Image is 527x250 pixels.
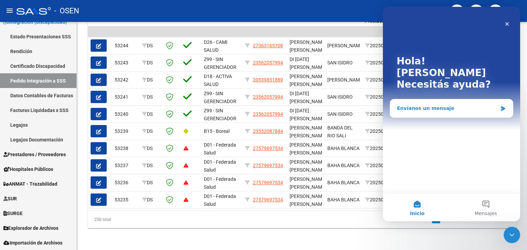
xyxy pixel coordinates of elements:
span: DI [DATE][PERSON_NAME] [PERSON_NAME] [290,57,326,78]
span: DI [DATE][PERSON_NAME] [PERSON_NAME] [290,91,326,112]
span: BAH­A BLANCA [327,180,360,185]
a: go to first page [402,216,415,223]
div: 202507 [365,162,389,170]
div: 202507 [365,196,389,204]
div: DS [142,127,161,135]
span: ANMAT - Trazabilidad [3,180,57,188]
span: BAH­A BLANCA [327,163,360,168]
span: [PERSON_NAME] [327,43,364,48]
span: Z99 - SIN GERENCIADOR [204,108,236,121]
div: 53238 [115,145,137,152]
span: Período Prestación [365,10,389,24]
span: D01 - Federada Salud [204,159,236,173]
div: 53236 [115,179,137,187]
span: Z99 - SIN GERENCIADOR [204,91,236,104]
span: 27363165708 [253,43,283,48]
span: Hospitales Públicos [3,165,53,173]
span: [PERSON_NAME] [PERSON_NAME] [290,125,326,138]
div: DS [142,162,161,170]
div: 250 total [88,211,172,228]
span: [PERSON_NAME] [PERSON_NAME] [290,159,326,173]
iframe: Intercom live chat [383,7,520,221]
div: 202508 [365,59,389,67]
span: SAN ISIDRO [327,94,353,100]
span: D01 - Federada Salud [204,142,236,155]
iframe: Intercom live chat [504,227,520,243]
span: Z99 - SIN GERENCIADOR [204,57,236,70]
span: D01 - Federada Salud [204,176,236,190]
div: DS [142,76,161,84]
div: 202508 [365,42,389,50]
span: 23552087844 [253,128,283,134]
div: 202507 [365,93,389,101]
div: DS [142,59,161,67]
span: BAH­A BLANCA [327,146,360,151]
div: DS [142,145,161,152]
div: DS [142,110,161,118]
a: go to previous page [417,216,430,223]
span: D26 - CAMI SALUD [204,39,227,53]
span: 23562057994 [253,60,283,65]
span: [PERSON_NAME] [PERSON_NAME] [290,176,326,190]
span: 27579697534 [253,146,283,151]
div: 202507 [365,179,389,187]
span: SUR [3,195,17,202]
div: 202506 [365,127,389,135]
span: 20539851889 [253,77,283,83]
div: DS [142,42,161,50]
div: 53243 [115,59,137,67]
span: Prestadores / Proveedores [3,151,66,158]
span: Importación de Archivos [3,239,62,247]
div: DS [142,179,161,187]
span: D18 - ACTIVA SALUD [204,74,232,87]
span: B15 - Boreal [204,128,230,134]
div: 202507 [365,76,389,84]
span: SAN ISIDRO [327,111,353,117]
span: [PERSON_NAME] [PERSON_NAME] [290,193,326,207]
span: - OSEN [54,3,79,18]
span: 27579697534 [253,197,283,202]
div: DS [142,196,161,204]
span: [PERSON_NAME] [PERSON_NAME] [290,39,326,53]
div: 53241 [115,93,137,101]
div: 53235 [115,196,137,204]
span: BAH­A BLANCA [327,197,360,202]
div: 53239 [115,127,137,135]
div: 53244 [115,42,137,50]
div: 53240 [115,110,137,118]
span: BANDA DEL RIO SALI [327,125,353,138]
span: SAN ISIDRO [327,60,353,65]
span: SURGE [3,210,23,217]
span: [PERSON_NAME] [PERSON_NAME] [290,74,326,87]
span: 27579697534 [253,180,283,185]
span: 23562057994 [253,111,283,117]
span: 23562057994 [253,94,283,100]
span: D01 - Federada Salud [204,193,236,207]
span: DI [DATE][PERSON_NAME] [PERSON_NAME] [290,108,326,129]
div: 53242 [115,76,137,84]
div: 202508 [365,110,389,118]
span: [PERSON_NAME] [327,77,364,83]
div: 202507 [365,145,389,152]
span: Explorador de Archivos [3,224,58,232]
a: go to last page [499,216,512,223]
a: go to next page [483,216,496,223]
span: [PERSON_NAME] [PERSON_NAME] [290,142,326,155]
div: DS [142,93,161,101]
div: 53237 [115,162,137,170]
span: 27579697534 [253,163,283,168]
mat-icon: menu [5,7,14,15]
